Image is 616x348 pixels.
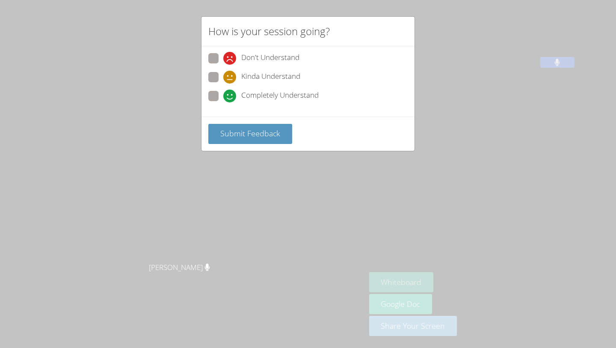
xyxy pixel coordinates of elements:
span: Don't Understand [241,52,299,65]
h2: How is your session going? [208,24,330,39]
span: Submit Feedback [220,128,280,138]
span: Completely Understand [241,90,319,102]
button: Submit Feedback [208,124,292,144]
span: Kinda Understand [241,71,300,84]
